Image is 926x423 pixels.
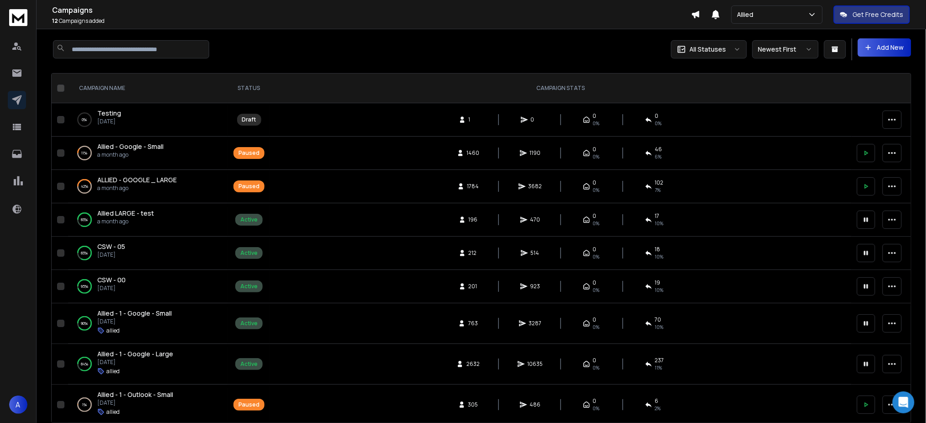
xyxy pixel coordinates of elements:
[238,149,259,157] div: Paused
[530,401,541,408] span: 486
[9,9,27,26] img: logo
[593,405,600,412] span: 0%
[593,112,597,120] span: 0
[97,309,172,318] a: Allied - 1 - Google - Small
[530,149,541,157] span: 1190
[52,5,691,16] h1: Campaigns
[97,242,125,251] a: CSW - 05
[97,349,173,358] span: Allied - 1 - Google - Large
[82,148,88,158] p: 11 %
[97,109,121,118] a: Testing
[655,286,664,294] span: 10 %
[655,179,664,186] span: 102
[97,109,121,117] span: Testing
[97,209,154,218] a: Allied LARGE - test
[530,283,540,290] span: 923
[97,118,121,125] p: [DATE]
[655,364,662,371] span: 11 %
[97,275,126,285] a: CSW - 00
[68,74,228,103] th: CAMPAIGN NAME
[530,216,540,223] span: 470
[690,45,726,54] p: All Statuses
[97,399,173,407] p: [DATE]
[593,186,600,194] span: 0%
[529,320,542,327] span: 3287
[593,212,597,220] span: 0
[655,220,664,227] span: 10 %
[9,396,27,414] button: A
[737,10,757,19] p: Allied
[468,401,478,408] span: 305
[238,183,259,190] div: Paused
[240,320,258,327] div: Active
[242,116,256,123] div: Draft
[81,215,88,224] p: 83 %
[469,283,478,290] span: 201
[238,401,259,408] div: Paused
[81,282,88,291] p: 95 %
[655,186,661,194] span: 7 %
[655,246,661,253] span: 18
[68,203,228,237] td: 83%Allied LARGE - testa month ago
[97,285,126,292] p: [DATE]
[97,175,177,184] span: ALLIED - GOOGLE _ LARGE
[68,170,228,203] td: 42%ALLIED - GOOGLE _ LARGEa month ago
[593,220,600,227] span: 0%
[97,390,173,399] a: Allied - 1 - Outlook - Small
[68,237,228,270] td: 83%CSW - 05[DATE]
[531,116,540,123] span: 0
[529,183,542,190] span: 3682
[52,17,58,25] span: 12
[853,10,904,19] p: Get Free Credits
[469,116,478,123] span: 1
[81,249,88,258] p: 83 %
[593,146,597,153] span: 0
[655,357,664,364] span: 237
[593,286,600,294] span: 0%
[593,357,597,364] span: 0
[97,218,154,225] p: a month ago
[655,212,660,220] span: 17
[655,112,659,120] span: 0
[655,405,661,412] span: 2 %
[97,251,125,259] p: [DATE]
[858,38,911,57] button: Add New
[593,153,600,160] span: 0%
[97,142,164,151] span: Allied - Google - Small
[655,153,662,160] span: 6 %
[81,182,88,191] p: 42 %
[68,103,228,137] td: 0%Testing[DATE]
[97,185,177,192] p: a month ago
[467,183,479,190] span: 1784
[655,316,661,323] span: 70
[655,279,661,286] span: 19
[655,397,659,405] span: 6
[834,5,910,24] button: Get Free Credits
[655,146,662,153] span: 46
[68,137,228,170] td: 11%Allied - Google - Smalla month ago
[82,115,87,124] p: 0 %
[593,316,597,323] span: 0
[240,360,258,368] div: Active
[68,303,228,344] td: 90%Allied - 1 - Google - Small[DATE]allied
[467,149,480,157] span: 1460
[466,360,480,368] span: 2632
[240,216,258,223] div: Active
[528,360,543,368] span: 10635
[240,249,258,257] div: Active
[593,364,600,371] span: 0%
[240,283,258,290] div: Active
[97,151,164,159] p: a month ago
[228,74,270,103] th: STATUS
[468,320,478,327] span: 763
[655,253,664,260] span: 10 %
[81,360,88,369] p: 84 %
[106,327,120,334] p: allied
[593,179,597,186] span: 0
[68,344,228,385] td: 84%Allied - 1 - Google - Large[DATE]allied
